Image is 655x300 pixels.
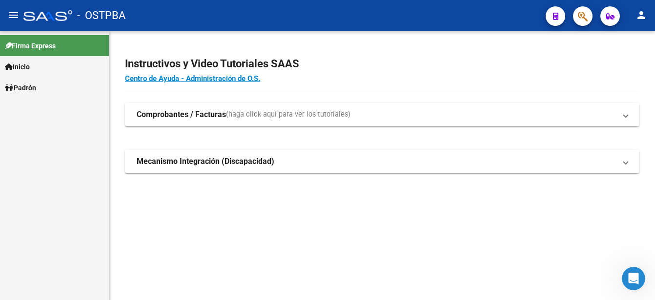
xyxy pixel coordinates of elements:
[622,267,645,290] iframe: Intercom live chat
[125,103,639,126] mat-expansion-panel-header: Comprobantes / Facturas(haga click aquí para ver los tutoriales)
[137,109,226,120] strong: Comprobantes / Facturas
[8,9,20,21] mat-icon: menu
[5,82,36,93] span: Padrón
[635,9,647,21] mat-icon: person
[226,109,350,120] span: (haga click aquí para ver los tutoriales)
[5,61,30,72] span: Inicio
[125,74,260,83] a: Centro de Ayuda - Administración de O.S.
[77,5,125,26] span: - OSTPBA
[5,40,56,51] span: Firma Express
[125,150,639,173] mat-expansion-panel-header: Mecanismo Integración (Discapacidad)
[137,156,274,167] strong: Mecanismo Integración (Discapacidad)
[125,55,639,73] h2: Instructivos y Video Tutoriales SAAS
